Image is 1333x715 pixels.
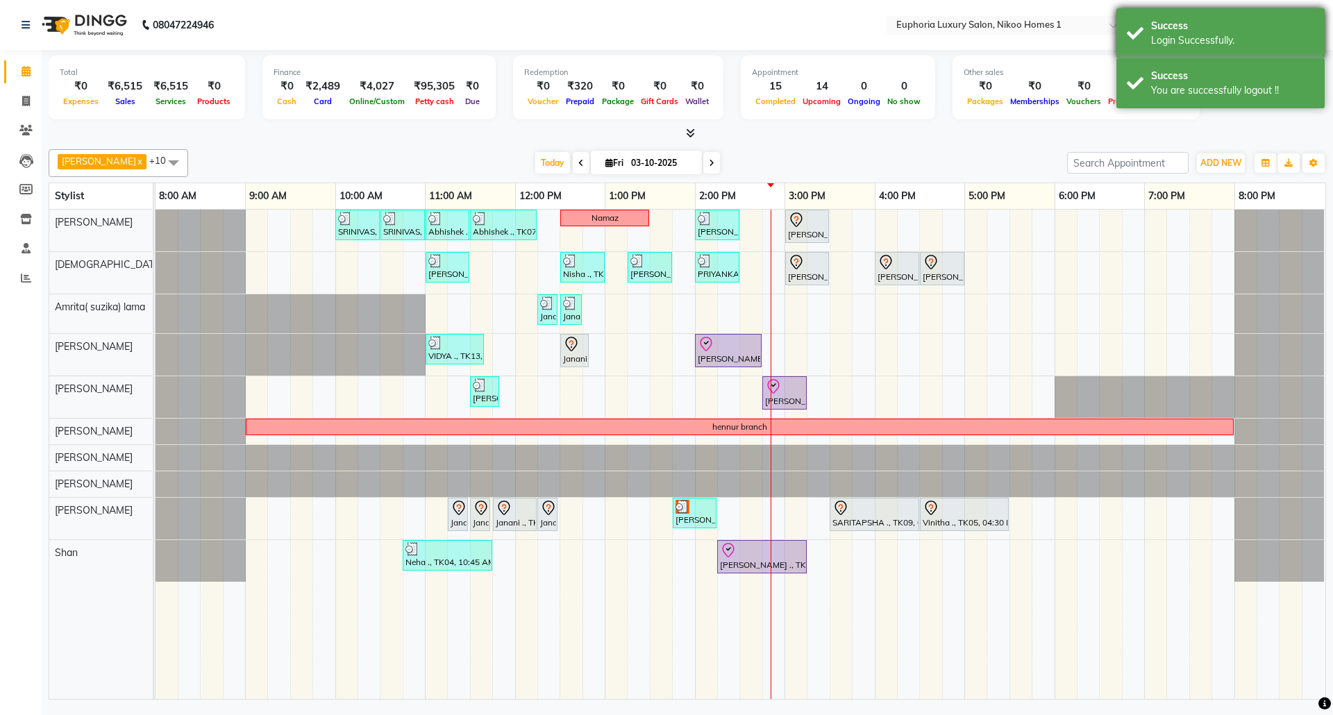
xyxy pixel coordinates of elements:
[627,153,696,174] input: 2025-10-03
[1151,19,1314,33] div: Success
[1145,186,1189,206] a: 7:00 PM
[964,67,1189,78] div: Other sales
[752,96,799,106] span: Completed
[539,500,556,529] div: Janani ., TK08, 12:15 PM-12:25 PM, EP-Ultimate Damage Control (Add On)
[637,96,682,106] span: Gift Cards
[494,500,535,529] div: Janani ., TK08, 11:45 AM-12:15 PM, EP-Ironing/Tongs (No wash) M
[562,96,598,106] span: Prepaid
[696,212,738,238] div: [PERSON_NAME] ., TK11, 02:00 PM-02:30 PM, EL-HAIR CUT (Junior Stylist) with hairwash MEN
[764,378,805,407] div: [PERSON_NAME], TK01, 02:45 PM-03:15 PM, EP-Shoulder & Back (30 Mins)
[1235,186,1279,206] a: 8:00 PM
[404,542,491,569] div: Neha ., TK04, 10:45 AM-11:45 AM, EP-Artistic Cut - Creative Stylist
[55,425,133,437] span: [PERSON_NAME]
[787,212,828,241] div: [PERSON_NAME] ., TK18, 03:00 PM-03:30 PM, EL-HAIR CUT (Junior Stylist) with hairwash MEN
[719,542,805,571] div: [PERSON_NAME] ., TK03, 02:15 PM-03:15 PM, EP-Color My Root KP
[629,254,671,280] div: [PERSON_NAME] ., TK17, 01:15 PM-01:45 PM, EL-HAIR CUT (Junior Stylist) with hairwash MEN
[112,96,139,106] span: Sales
[696,186,739,206] a: 2:00 PM
[427,336,483,362] div: VIDYA ., TK13, 11:00 AM-11:40 AM, EL-Eyebrows Threading,EL-Upperlip Threading
[884,78,924,94] div: 0
[382,212,424,238] div: SRINIVAS, TK06, 10:30 AM-11:00 AM, EP-[PERSON_NAME] Trim/Design MEN
[246,186,290,206] a: 9:00 AM
[562,336,587,365] div: Janani ., TK08, 12:30 PM-12:50 PM, EL-Eyebrows Threading
[336,186,386,206] a: 10:00 AM
[300,78,346,94] div: ₹2,489
[876,254,918,283] div: [PERSON_NAME] ., TK20, 04:00 PM-04:30 PM, EL-HAIR CUT (Senior Stylist) with hairwash MEN
[1055,186,1099,206] a: 6:00 PM
[562,78,598,94] div: ₹320
[274,67,485,78] div: Finance
[524,67,712,78] div: Redemption
[62,155,136,167] span: [PERSON_NAME]
[524,96,562,106] span: Voucher
[562,254,603,280] div: Nisha ., TK10, 12:30 PM-01:00 PM, EL-HAIR CUT (Junior Stylist) with hairwash MEN
[426,186,476,206] a: 11:00 AM
[921,254,963,283] div: [PERSON_NAME] ., TK20, 04:30 PM-05:00 PM, EP-[PERSON_NAME] Trim/Design MEN
[602,158,627,168] span: Fri
[785,186,829,206] a: 3:00 PM
[60,67,234,78] div: Total
[712,421,767,433] div: hennur branch
[471,212,535,238] div: Abhishek ., TK07, 11:30 AM-12:15 PM, EP-Cover Fusion MEN
[674,500,715,526] div: [PERSON_NAME] ., TK12, 01:45 PM-02:15 PM, EL-HAIR CUT (Junior Stylist) with hairwash MEN
[471,500,489,529] div: Janani ., TK08, 11:30 AM-11:35 AM, EP-Conditioning (Wella)
[682,78,712,94] div: ₹0
[449,500,467,529] div: Janani ., TK08, 11:15 AM-11:20 AM, EP-Shampoo (Wella)
[102,78,148,94] div: ₹6,515
[136,155,142,167] a: x
[1063,78,1105,94] div: ₹0
[194,78,234,94] div: ₹0
[787,254,828,283] div: [PERSON_NAME] ., TK19, 03:00 PM-03:30 PM, EL-HAIR CUT (Junior Stylist) with hairwash MEN
[427,212,468,238] div: Abhishek ., TK07, 11:00 AM-11:30 AM, EL-HAIR CUT (Senior Stylist) with hairwash MEN
[60,96,102,106] span: Expenses
[1105,96,1144,106] span: Prepaids
[35,6,131,44] img: logo
[337,212,378,238] div: SRINIVAS, TK06, 10:00 AM-10:30 AM, EL-HAIR CUT (Senior Stylist) with hairwash MEN
[965,186,1009,206] a: 5:00 PM
[346,78,408,94] div: ₹4,027
[1007,78,1063,94] div: ₹0
[562,296,580,323] div: Janani, TK16, 12:30 PM-12:45 PM, EP-Upperlip Intimate
[310,96,335,106] span: Card
[539,296,556,323] div: Janani, TK16, 12:15 PM-12:20 PM, EP-Under Arms Intimate
[55,190,84,202] span: Stylist
[1197,153,1245,173] button: ADD NEW
[274,78,300,94] div: ₹0
[875,186,919,206] a: 4:00 PM
[535,152,570,174] span: Today
[752,67,924,78] div: Appointment
[799,78,844,94] div: 14
[55,216,133,228] span: [PERSON_NAME]
[55,301,145,313] span: Amrita( suzika) lama
[696,254,738,280] div: PRIYANKA ., TK15, 02:00 PM-02:30 PM, EL-Kid Cut (Below 8 Yrs) BOY
[346,96,408,106] span: Online/Custom
[55,546,78,559] span: Shan
[148,78,194,94] div: ₹6,515
[921,500,1007,529] div: Vinitha ., TK05, 04:30 PM-05:30 PM, EP-Artistic Cut - Creative Stylist
[152,96,190,106] span: Services
[592,212,619,224] div: Namaz
[460,78,485,94] div: ₹0
[884,96,924,106] span: No show
[60,78,102,94] div: ₹0
[1007,96,1063,106] span: Memberships
[55,340,133,353] span: [PERSON_NAME]
[844,96,884,106] span: Ongoing
[598,78,637,94] div: ₹0
[752,78,799,94] div: 15
[149,155,176,166] span: +10
[524,78,562,94] div: ₹0
[682,96,712,106] span: Wallet
[427,254,468,280] div: [PERSON_NAME], TK14, 11:00 AM-11:30 AM, EL-HAIR CUT (Senior Stylist) with hairwash MEN
[1151,33,1314,48] div: Login Successfully.
[1151,83,1314,98] div: You are successfully logout !!
[408,78,460,94] div: ₹95,305
[964,78,1007,94] div: ₹0
[637,78,682,94] div: ₹0
[55,478,133,490] span: [PERSON_NAME]
[1063,96,1105,106] span: Vouchers
[55,382,133,395] span: [PERSON_NAME]
[516,186,565,206] a: 12:00 PM
[55,258,163,271] span: [DEMOGRAPHIC_DATA]
[412,96,458,106] span: Petty cash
